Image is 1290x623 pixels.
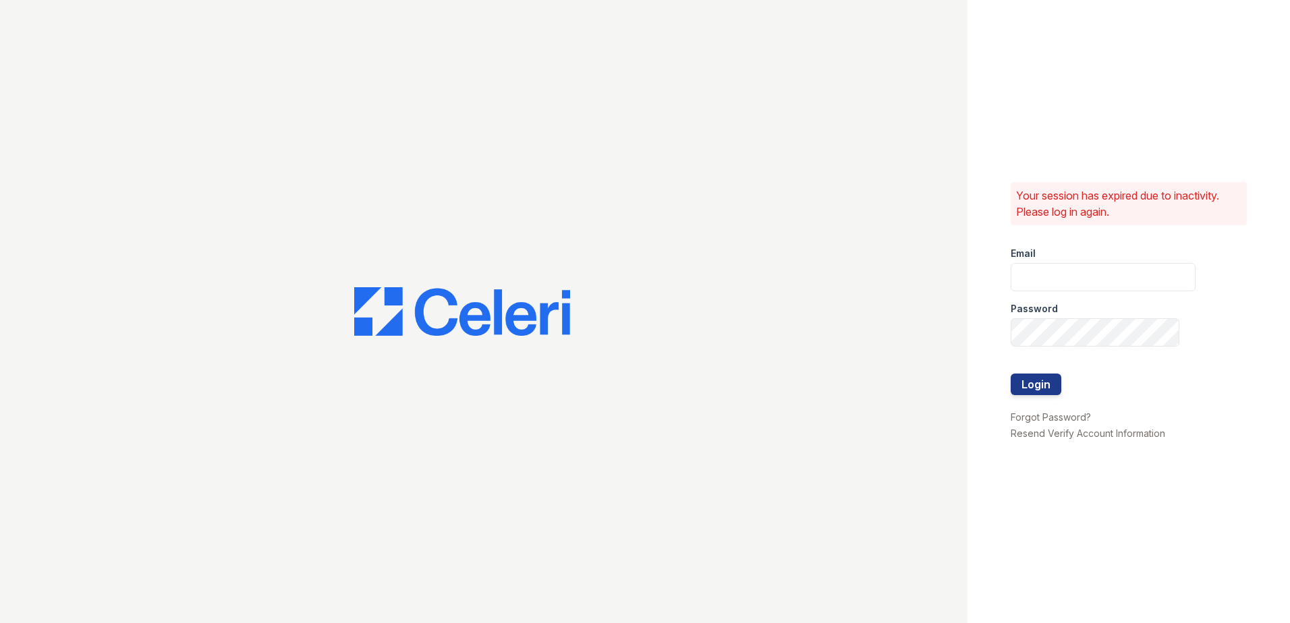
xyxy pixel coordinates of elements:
[1011,411,1091,423] a: Forgot Password?
[1011,427,1165,439] a: Resend Verify Account Information
[1011,247,1036,260] label: Email
[1011,302,1058,316] label: Password
[354,287,570,336] img: CE_Logo_Blue-a8612792a0a2168367f1c8372b55b34899dd931a85d93a1a3d3e32e68fde9ad4.png
[1011,374,1061,395] button: Login
[1016,187,1241,220] p: Your session has expired due to inactivity. Please log in again.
